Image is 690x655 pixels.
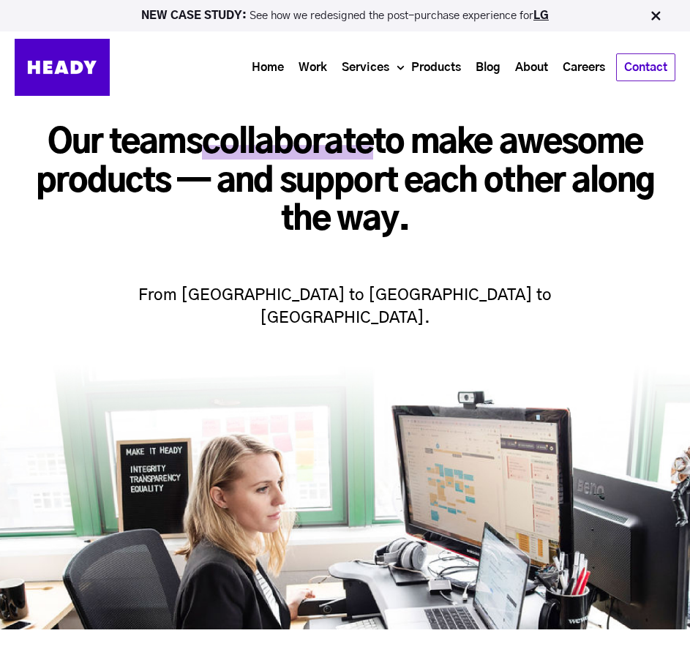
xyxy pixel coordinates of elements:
img: Close Bar [648,9,663,23]
a: Home [244,54,291,81]
a: Products [404,54,468,81]
span: collaborate [202,127,373,160]
a: Careers [555,54,612,81]
div: Navigation Menu [124,53,675,81]
a: LG [533,10,549,21]
p: See how we redesigned the post-purchase experience for [7,10,683,21]
a: Work [291,54,334,81]
strong: NEW CASE STUDY: [141,10,250,21]
a: Contact [617,54,675,81]
h4: From [GEOGRAPHIC_DATA] to [GEOGRAPHIC_DATA] to [GEOGRAPHIC_DATA]. [64,255,626,329]
img: Heady_Logo_Web-01 (1) [15,39,110,96]
h1: Our teams to make awesome products — and support each other along the way. [15,124,675,240]
a: Services [334,54,397,81]
a: Blog [468,54,508,81]
a: About [508,54,555,81]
